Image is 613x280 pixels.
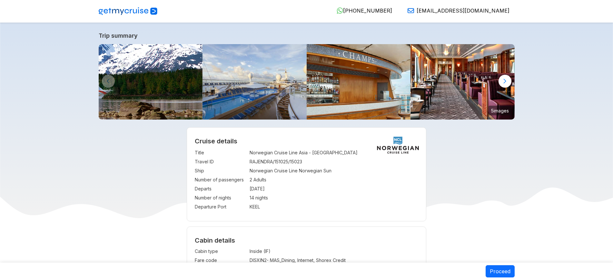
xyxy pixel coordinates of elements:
td: : [246,256,250,265]
td: [DATE] [250,184,418,193]
td: Cabin type [195,247,246,256]
button: Proceed [486,265,515,277]
img: 700x475_NEW_ncl_Sun_Pool%20Deck_1.jpg [203,44,307,120]
td: Ship [195,166,246,175]
td: Departure Port [195,202,246,211]
td: 14 nights [250,193,418,202]
a: [PHONE_NUMBER] [331,7,392,14]
a: Trip summary [99,32,515,39]
span: [PHONE_NUMBER] [343,7,392,14]
span: [EMAIL_ADDRESS][DOMAIN_NAME] [417,7,509,14]
td: 2 Adults [250,175,418,184]
td: RAJENDRA/151025/15023 [250,157,418,166]
td: : [246,193,250,202]
td: Norwegian Cruise Line Asia - [GEOGRAPHIC_DATA] [250,148,418,157]
td: : [246,157,250,166]
td: Travel ID [195,157,246,166]
img: 881x400_2018-Sun_Champs.jpg [307,44,411,120]
td: Title [195,148,246,157]
h4: Cabin details [195,237,418,244]
td: Norwegian Cruise Line Norwegian Sun [250,166,418,175]
a: [EMAIL_ADDRESS][DOMAIN_NAME] [402,7,509,14]
img: WhatsApp [337,7,343,14]
div: DISXIN2 - MAS_Dining, Internet, Shorex Credit [250,257,368,264]
td: KEEL [250,202,418,211]
small: 5 images [489,106,511,115]
td: Number of passengers [195,175,246,184]
td: : [246,184,250,193]
td: : [246,247,250,256]
td: : [246,202,250,211]
h2: Cruise details [195,137,418,145]
td: Inside (IF) [250,247,368,256]
td: Number of nights [195,193,246,202]
td: : [246,166,250,175]
img: 881x400_2018-Sun_LaCucina.jpg [410,44,515,120]
img: Email [408,7,414,14]
td: : [246,148,250,157]
td: : [246,175,250,184]
td: Fare code [195,256,246,265]
img: Alaska_Sun_1600x320_080723.jpg [99,44,203,120]
td: Departs [195,184,246,193]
